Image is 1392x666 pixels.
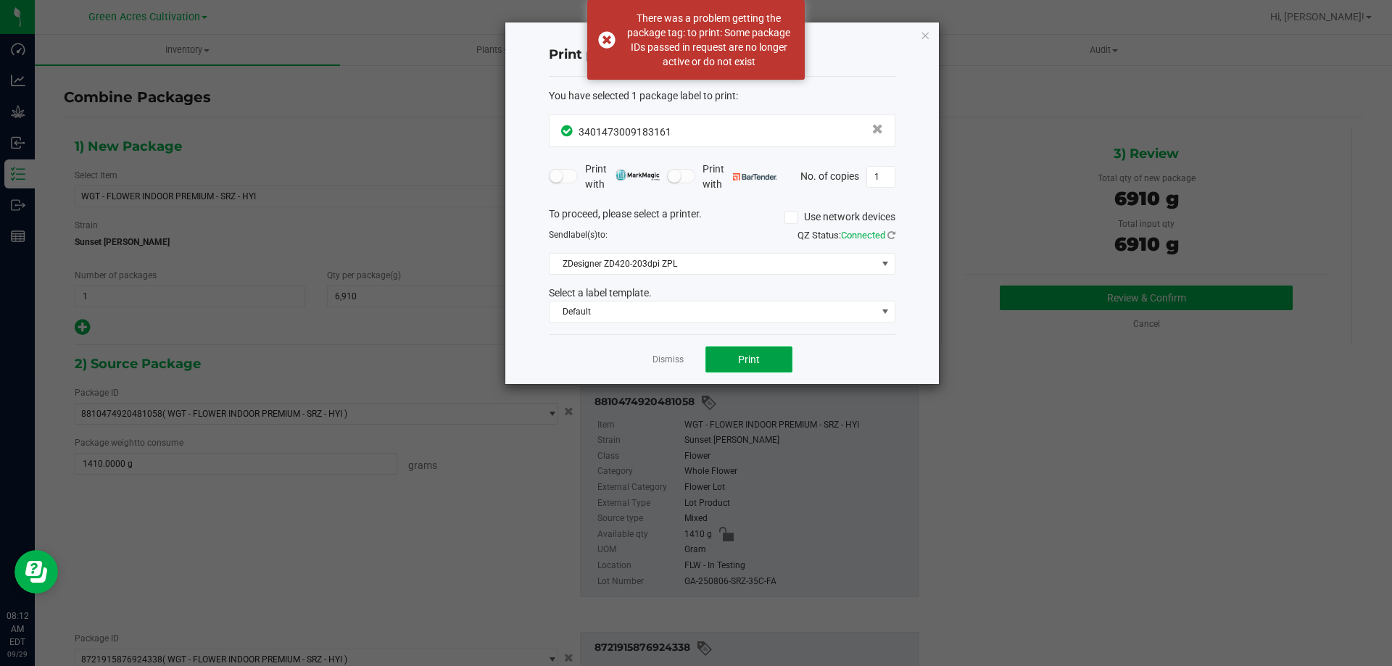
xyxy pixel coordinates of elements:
[738,354,760,365] span: Print
[550,301,877,322] span: Default
[705,346,792,372] button: Print
[549,230,608,240] span: Send to:
[14,550,58,594] iframe: Resource center
[797,230,895,241] span: QZ Status:
[585,162,660,192] span: Print with
[538,207,906,228] div: To proceed, please select a printer.
[784,209,895,225] label: Use network devices
[561,123,575,138] span: In Sync
[800,170,859,181] span: No. of copies
[549,46,895,64] h4: Print package label
[549,90,736,101] span: You have selected 1 package label to print
[623,11,794,69] div: There was a problem getting the package tag: to print: Some package IDs passed in request are no ...
[568,230,597,240] span: label(s)
[733,173,777,180] img: bartender.png
[703,162,777,192] span: Print with
[652,354,684,366] a: Dismiss
[550,254,877,274] span: ZDesigner ZD420-203dpi ZPL
[549,88,895,104] div: :
[616,170,660,180] img: mark_magic_cybra.png
[538,286,906,301] div: Select a label template.
[841,230,885,241] span: Connected
[579,126,671,138] span: 3401473009183161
